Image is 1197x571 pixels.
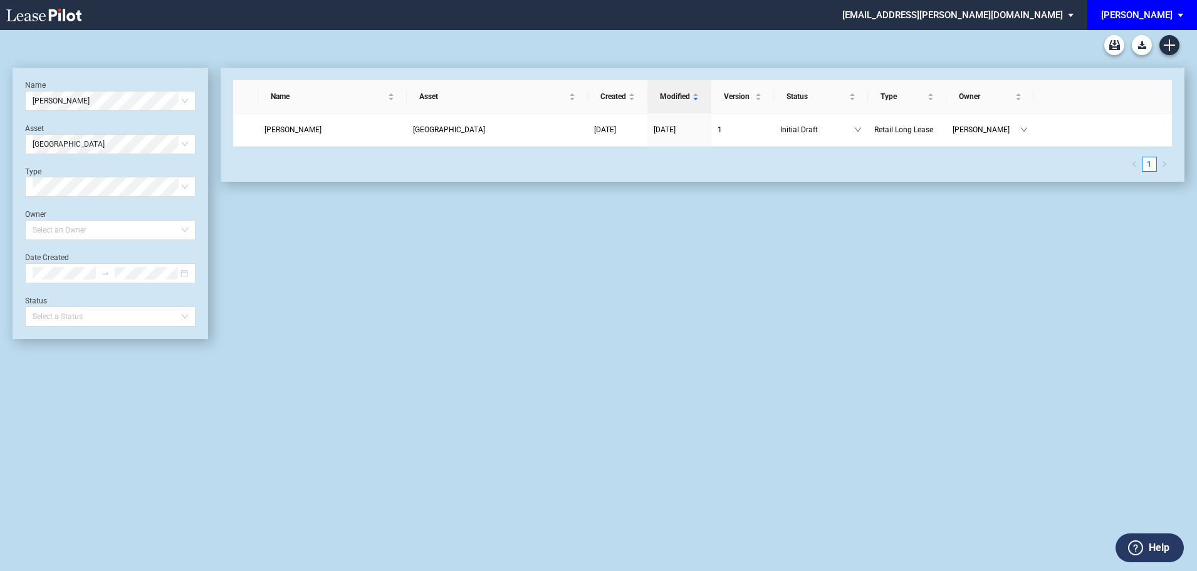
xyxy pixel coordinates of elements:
[874,123,940,136] a: Retail Long Lease
[654,123,705,136] a: [DATE]
[1157,157,1172,172] button: right
[264,123,400,136] a: [PERSON_NAME]
[1149,540,1169,556] label: Help
[25,81,46,90] label: Name
[1104,35,1124,55] a: Archive
[654,125,676,134] span: [DATE]
[854,126,862,134] span: down
[1132,35,1152,55] button: Download Blank Form
[271,90,385,103] span: Name
[413,123,582,136] a: [GEOGRAPHIC_DATA]
[25,124,44,133] label: Asset
[953,123,1020,136] span: [PERSON_NAME]
[101,269,110,278] span: swap-right
[1131,161,1137,167] span: left
[774,80,868,113] th: Status
[881,90,925,103] span: Type
[660,90,690,103] span: Modified
[959,90,1013,103] span: Owner
[264,125,321,134] span: Kendra Scott
[600,90,626,103] span: Created
[25,253,69,262] label: Date Created
[25,210,46,219] label: Owner
[25,296,47,305] label: Status
[718,123,768,136] a: 1
[1116,533,1184,562] button: Help
[647,80,711,113] th: Modified
[419,90,567,103] span: Asset
[101,269,110,278] span: to
[724,90,753,103] span: Version
[1127,157,1142,172] button: left
[874,125,933,134] span: Retail Long Lease
[1157,157,1172,172] li: Next Page
[787,90,847,103] span: Status
[1127,157,1142,172] li: Previous Page
[1142,157,1156,171] a: 1
[946,80,1034,113] th: Owner
[1159,35,1179,55] a: Create new document
[718,125,722,134] span: 1
[588,80,647,113] th: Created
[1161,161,1168,167] span: right
[1101,9,1173,21] div: [PERSON_NAME]
[1128,35,1156,55] md-menu: Download Blank Form List
[25,167,41,176] label: Type
[1020,126,1028,134] span: down
[258,80,407,113] th: Name
[780,123,854,136] span: Initial Draft
[868,80,946,113] th: Type
[594,125,616,134] span: [DATE]
[413,125,485,134] span: Freshfields Village
[33,92,188,110] span: Kendra Scott
[1142,157,1157,172] li: 1
[33,135,188,154] span: Freshfields Village
[711,80,774,113] th: Version
[407,80,588,113] th: Asset
[594,123,641,136] a: [DATE]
